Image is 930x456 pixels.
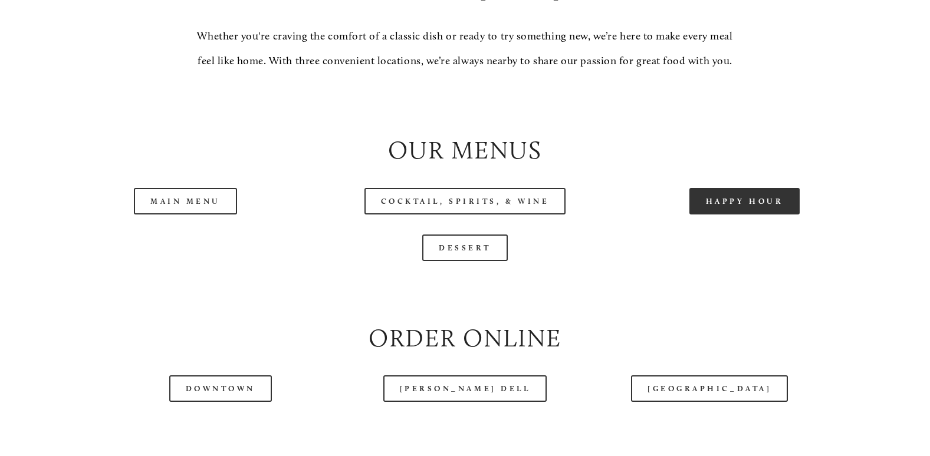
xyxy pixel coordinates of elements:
[364,188,566,214] a: Cocktail, Spirits, & Wine
[56,321,875,356] h2: Order Online
[631,375,788,402] a: [GEOGRAPHIC_DATA]
[689,188,800,214] a: Happy Hour
[56,133,875,168] h2: Our Menus
[134,188,237,214] a: Main Menu
[383,375,547,402] a: [PERSON_NAME] Dell
[169,375,272,402] a: Downtown
[422,234,508,261] a: Dessert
